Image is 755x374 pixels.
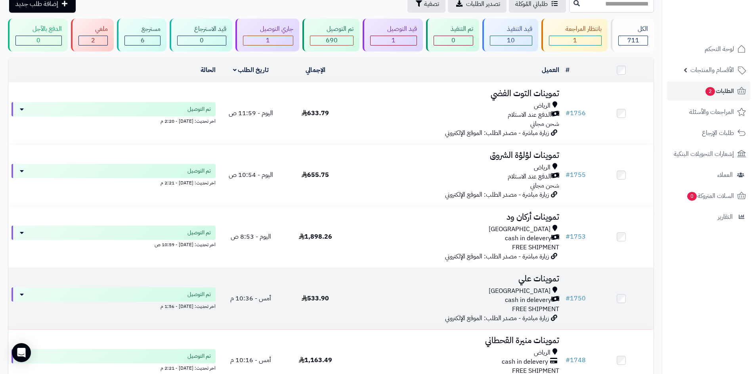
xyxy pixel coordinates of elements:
[168,19,234,51] a: قيد الاسترجاع 0
[187,105,211,113] span: تم التوصيل
[549,36,602,45] div: 1
[490,25,532,34] div: قيد التنفيذ
[229,108,273,118] span: اليوم - 11:59 ص
[667,123,750,142] a: طلبات الإرجاع
[301,19,361,51] a: تم التوصيل 690
[434,36,473,45] div: 0
[141,36,145,45] span: 6
[229,170,273,180] span: اليوم - 10:54 ص
[36,36,40,45] span: 0
[91,36,95,45] span: 2
[566,294,586,303] a: #1750
[686,190,734,201] span: السلات المتروكة
[489,225,550,234] span: [GEOGRAPHIC_DATA]
[566,65,570,75] a: #
[566,108,586,118] a: #1756
[79,36,108,45] div: 2
[667,82,750,101] a: الطلبات2
[6,19,69,51] a: الدفع بالآجل 0
[201,65,216,75] a: الحالة
[534,163,550,172] span: الرياض
[573,36,577,45] span: 1
[69,19,116,51] a: ملغي 2
[11,116,216,125] div: اخر تحديث: [DATE] - 2:20 م
[534,348,550,357] span: الرياض
[299,232,332,241] span: 1,898.26
[540,19,610,51] a: بانتظار المراجعة 1
[542,65,559,75] a: العميل
[434,25,473,34] div: تم التنفيذ
[667,165,750,184] a: العملاء
[705,87,715,96] span: 2
[489,287,550,296] span: [GEOGRAPHIC_DATA]
[566,355,586,365] a: #1748
[618,25,648,34] div: الكل
[234,19,301,51] a: جاري التوصيل 1
[502,357,548,366] span: cash in delevery
[115,19,168,51] a: مسترجع 6
[351,89,559,98] h3: تموينات التوت الفضي
[566,355,570,365] span: #
[566,108,570,118] span: #
[306,65,325,75] a: الإجمالي
[507,36,515,45] span: 10
[445,128,549,138] span: زيارة مباشرة - مصدر الطلب: الموقع الإلكتروني
[370,25,417,34] div: قيد التوصيل
[667,40,750,59] a: لوحة التحكم
[718,211,733,222] span: التقارير
[230,355,271,365] span: أمس - 10:16 م
[530,181,559,190] span: شحن مجاني
[702,127,734,139] span: طلبات الإرجاع
[11,363,216,372] div: اخر تحديث: [DATE] - 2:21 م
[299,355,332,365] span: 1,163.49
[187,229,211,237] span: تم التوصيل
[230,294,271,303] span: أمس - 10:36 م
[508,172,551,181] span: الدفع عند الاستلام
[187,352,211,360] span: تم التوصيل
[424,19,481,51] a: تم التنفيذ 0
[187,167,211,175] span: تم التوصيل
[243,25,293,34] div: جاري التوصيل
[667,144,750,163] a: إشعارات التحويلات البنكية
[674,148,734,159] span: إشعارات التحويلات البنكية
[717,169,733,180] span: العملاء
[667,186,750,205] a: السلات المتروكة0
[512,243,559,252] span: FREE SHIPMENT
[445,252,549,261] span: زيارة مباشرة - مصدر الطلب: الموقع الإلكتروني
[124,25,161,34] div: مسترجع
[351,274,559,283] h3: تموينات علي
[231,232,271,241] span: اليوم - 8:53 ص
[508,110,551,120] span: الدفع عند الاستلام
[451,36,455,45] span: 0
[705,44,734,55] span: لوحة التحكم
[187,290,211,298] span: تم التوصيل
[243,36,293,45] div: 1
[627,36,639,45] span: 711
[326,36,338,45] span: 690
[534,101,550,110] span: الرياض
[481,19,540,51] a: قيد التنفيذ 10
[200,36,204,45] span: 0
[351,151,559,160] h3: تموينات لؤلؤة الشروق
[302,294,329,303] span: 533.90
[361,19,424,51] a: قيد التوصيل 1
[505,296,551,305] span: cash in delevery
[371,36,417,45] div: 1
[177,25,226,34] div: قيد الاسترجاع
[566,170,570,180] span: #
[490,36,532,45] div: 10
[351,336,559,345] h3: تموينات منيرة القحطاني
[445,313,549,323] span: زيارة مباشرة - مصدر الطلب: الموقع الإلكتروني
[549,25,602,34] div: بانتظار المراجعة
[392,36,396,45] span: 1
[310,36,354,45] div: 690
[505,234,551,243] span: cash in delevery
[266,36,270,45] span: 1
[445,190,549,199] span: زيارة مباشرة - مصدر الطلب: الموقع الإلكتروني
[16,36,61,45] div: 0
[566,294,570,303] span: #
[667,207,750,226] a: التقارير
[566,232,586,241] a: #1753
[609,19,656,51] a: الكل711
[566,170,586,180] a: #1755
